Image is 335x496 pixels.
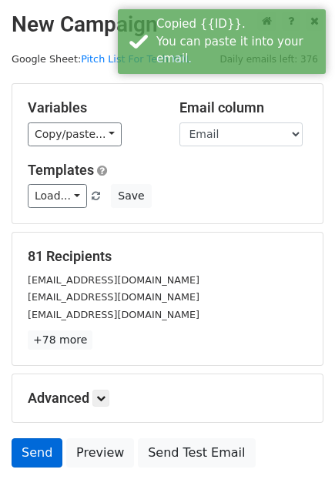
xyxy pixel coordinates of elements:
small: [EMAIL_ADDRESS][DOMAIN_NAME] [28,309,199,320]
iframe: Chat Widget [258,422,335,496]
h5: Variables [28,99,156,116]
h5: Email column [179,99,308,116]
a: Preview [66,438,134,468]
small: [EMAIL_ADDRESS][DOMAIN_NAME] [28,291,199,303]
small: [EMAIL_ADDRESS][DOMAIN_NAME] [28,274,199,286]
a: Templates [28,162,94,178]
a: Send [12,438,62,468]
a: Load... [28,184,87,208]
a: +78 more [28,330,92,350]
h5: Advanced [28,390,307,407]
button: Save [111,184,151,208]
h2: New Campaign [12,12,323,38]
div: Copied {{ID}}. You can paste it into your email. [156,15,320,68]
a: Send Test Email [138,438,255,468]
small: Google Sheet: [12,53,191,65]
h5: 81 Recipients [28,248,307,265]
a: Copy/paste... [28,122,122,146]
a: Pitch List For Tech KOL [81,53,191,65]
